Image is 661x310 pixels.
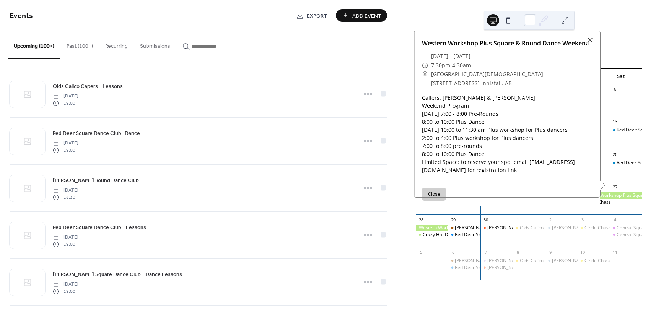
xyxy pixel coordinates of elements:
[452,61,471,70] span: 4:30am
[53,187,78,194] span: [DATE]
[431,52,471,61] span: [DATE] - [DATE]
[416,225,448,231] div: Western Workshop Plus Square & Round Dance Weekend
[422,188,446,201] button: Close
[487,265,606,271] div: [PERSON_NAME] Square Dance Club - Dance & Lessons
[352,12,381,20] span: Add Event
[610,225,642,231] div: Central Squares - Plus Lessons
[448,265,480,271] div: Red Deer Square Dance Club - Lessons
[53,176,139,185] a: [PERSON_NAME] Round Dance Club
[455,265,538,271] div: Red Deer Square Dance Club - Lessons
[53,83,123,91] span: Olds Calico Capers - Lessons
[612,119,618,125] div: 13
[422,52,428,61] div: ​
[483,217,488,222] div: 30
[487,258,624,264] div: [PERSON_NAME] Cued Ballroom Dancing [DATE]-[DATE] Season
[53,271,182,279] span: [PERSON_NAME] Square Dance Club - Dance Lessons
[448,225,480,231] div: Lacombe Round Dance Club
[53,129,140,138] a: Red Deer Square Dance Club -Dance
[552,225,638,231] div: [PERSON_NAME] Square Dance Lessons
[448,258,480,264] div: Lacombe Round Dance Club
[513,225,545,231] div: Olds Calico Capers - Lessons
[487,225,606,231] div: [PERSON_NAME] Square Dance Club - Dance & Lessons
[53,194,78,201] span: 18:30
[612,151,618,157] div: 20
[610,127,642,133] div: Red Deer Square Dance Club - Dust off the Rust
[606,69,636,84] div: Sat
[580,249,586,255] div: 10
[307,12,327,20] span: Export
[53,223,146,232] a: Red Deer Square Dance Club - Lessons
[612,184,618,190] div: 27
[418,249,424,255] div: 5
[547,217,553,222] div: 2
[450,249,456,255] div: 6
[10,8,33,23] span: Events
[610,160,642,166] div: Red Deer Square Dance Club -Dance
[416,232,448,238] div: Crazy Hat Dance - Mainstream Dance
[431,70,593,88] span: [GEOGRAPHIC_DATA][DEMOGRAPHIC_DATA], [STREET_ADDRESS] Innisfail. AB
[8,31,60,59] button: Upcoming (100+)
[578,192,642,199] div: Western Workshop Plus Square & Round Dance Weekend
[547,249,553,255] div: 9
[545,225,578,231] div: Rocky Whirlaways Square Dance Lessons
[53,288,78,295] span: 19:00
[515,249,521,255] div: 8
[418,217,424,222] div: 28
[336,9,387,22] button: Add Event
[53,100,78,107] span: 19:00
[53,241,78,248] span: 19:00
[480,265,513,271] div: Lacombe Square Dance Club - Dance & Lessons
[455,225,531,231] div: [PERSON_NAME] Round Dance Club
[578,225,610,231] div: Circle Chase Rounds Dance Club - Cued Ballroom Dancing
[60,31,99,58] button: Past (100+)
[53,270,182,279] a: [PERSON_NAME] Square Dance Club - Dance Lessons
[53,140,78,147] span: [DATE]
[455,258,531,264] div: [PERSON_NAME] Round Dance Club
[53,177,139,185] span: [PERSON_NAME] Round Dance Club
[610,232,642,238] div: Central Squares - Plus Dance
[480,225,513,231] div: Lacombe Square Dance Club - Dance & Lessons
[448,232,480,238] div: Red Deer Square Dance Club - Lessons
[53,281,78,288] span: [DATE]
[552,258,638,264] div: [PERSON_NAME] Square Dance Lessons
[612,217,618,222] div: 4
[455,232,538,238] div: Red Deer Square Dance Club - Lessons
[53,224,146,232] span: Red Deer Square Dance Club - Lessons
[134,31,176,58] button: Submissions
[612,86,618,92] div: 6
[53,147,78,154] span: 19:00
[53,82,123,91] a: Olds Calico Capers - Lessons
[450,217,456,222] div: 29
[450,61,452,70] span: -
[423,232,503,238] div: Crazy Hat Dance - Mainstream Dance
[422,70,428,79] div: ​
[520,258,581,264] div: Olds Calico Capers - Lessons
[431,61,450,70] span: 7:30pm
[53,130,140,138] span: Red Deer Square Dance Club -Dance
[290,9,333,22] a: Export
[414,39,600,48] div: Western Workshop Plus Square & Round Dance Weekend
[53,93,78,100] span: [DATE]
[578,258,610,264] div: Circle Chase Rounds Dance Club - Cued Ballroom Dancing
[99,31,134,58] button: Recurring
[480,258,513,264] div: Rocky Whirlaways Cued Ballroom Dancing 2024-2025 Season
[580,217,586,222] div: 3
[53,234,78,241] span: [DATE]
[422,61,428,70] div: ​
[483,249,488,255] div: 7
[513,258,545,264] div: Olds Calico Capers - Lessons
[515,217,521,222] div: 1
[545,258,578,264] div: Rocky Whirlaways Square Dance Lessons
[612,249,618,255] div: 11
[414,94,600,174] div: Callers: [PERSON_NAME] & [PERSON_NAME] Weekend Program [DATE] 7:00 - 8:00 Pre-Rounds 8:00 to 10:0...
[520,225,581,231] div: Olds Calico Capers - Lessons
